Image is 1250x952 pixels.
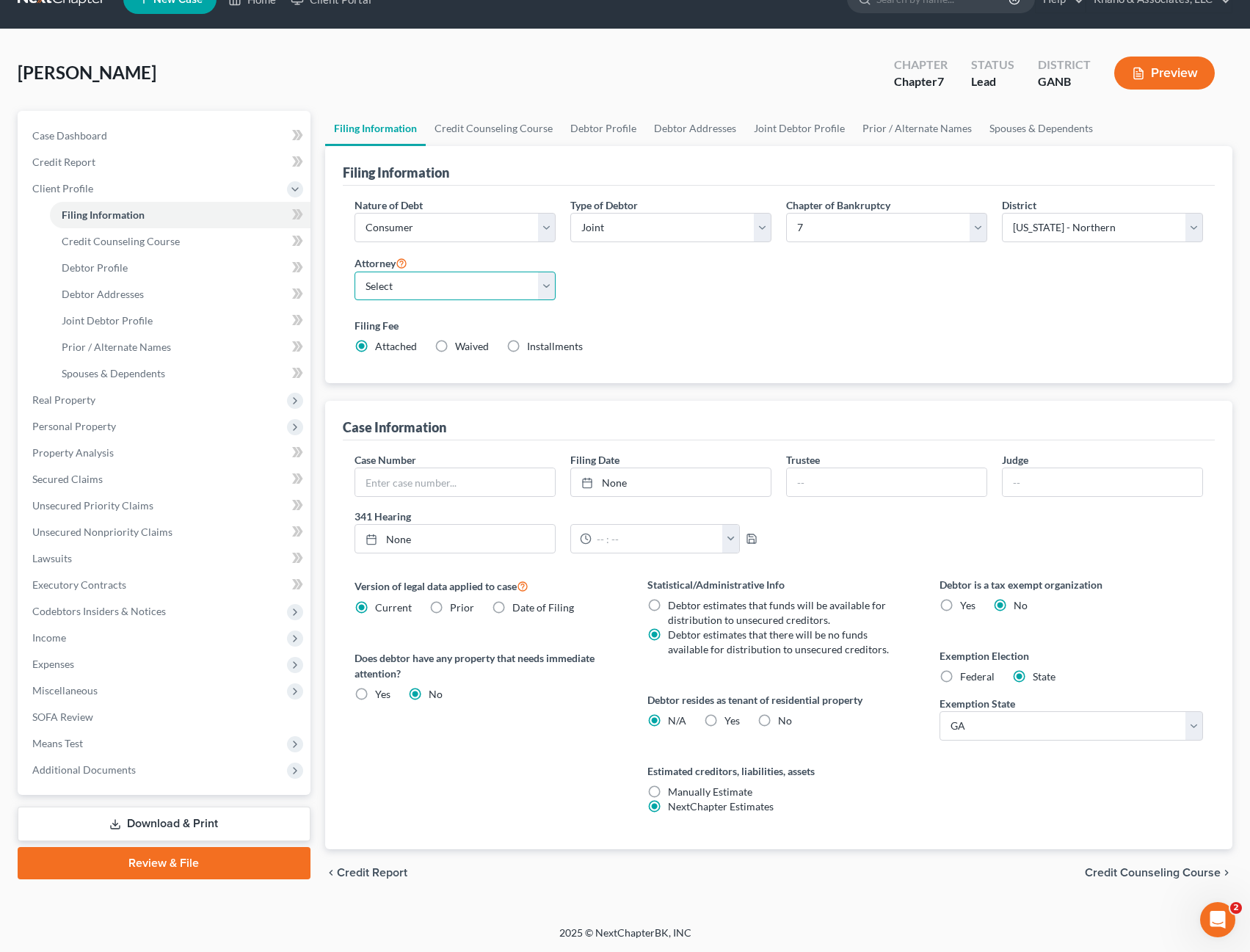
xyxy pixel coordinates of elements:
span: No [1014,599,1028,611]
span: Debtor Profile [62,261,128,274]
span: Codebtors Insiders & Notices [32,605,166,617]
label: Debtor is a tax exempt organization [940,577,1203,592]
iframe: Intercom live chat [1200,902,1235,937]
span: Installments [527,340,583,352]
input: Enter case number... [355,468,555,496]
a: Joint Debtor Profile [745,111,854,146]
span: Case Dashboard [32,129,107,142]
span: Real Property [32,393,95,406]
span: Income [32,631,66,644]
span: No [778,714,792,727]
label: Type of Debtor [570,197,638,213]
span: Waived [455,340,489,352]
a: Unsecured Nonpriority Claims [21,519,310,545]
span: [PERSON_NAME] [18,62,156,83]
span: Executory Contracts [32,578,126,591]
span: Personal Property [32,420,116,432]
a: Filing Information [325,111,426,146]
span: NextChapter Estimates [668,800,774,813]
span: 7 [937,74,944,88]
div: Filing Information [343,164,449,181]
span: Filing Information [62,208,145,221]
div: District [1038,57,1091,73]
label: Filing Fee [355,318,1203,333]
span: Additional Documents [32,763,136,776]
label: Filing Date [570,452,619,468]
div: Case Information [343,418,446,436]
a: Unsecured Priority Claims [21,493,310,519]
a: Debtor Addresses [50,281,310,308]
span: Federal [960,670,995,683]
span: Spouses & Dependents [62,367,165,379]
a: Credit Counseling Course [426,111,562,146]
label: Case Number [355,452,416,468]
span: Miscellaneous [32,684,98,697]
span: Debtor estimates that there will be no funds available for distribution to unsecured creditors. [668,628,889,655]
span: Unsecured Nonpriority Claims [32,526,172,538]
label: Nature of Debt [355,197,423,213]
span: Debtor estimates that funds will be available for distribution to unsecured creditors. [668,599,886,626]
a: Review & File [18,847,310,879]
span: Manually Estimate [668,785,752,798]
span: Property Analysis [32,446,114,459]
span: Prior / Alternate Names [62,341,171,353]
div: Status [971,57,1014,73]
span: Credit Counseling Course [62,235,180,247]
span: Credit Counseling Course [1085,867,1221,879]
label: Judge [1002,452,1028,468]
label: District [1002,197,1036,213]
a: Debtor Profile [50,255,310,281]
a: SOFA Review [21,704,310,730]
span: Means Test [32,737,83,749]
label: Statistical/Administrative Info [647,577,911,592]
span: Credit Report [337,867,407,879]
div: Chapter [894,57,948,73]
a: Debtor Profile [562,111,645,146]
span: SOFA Review [32,711,93,723]
label: 341 Hearing [347,509,779,524]
label: Estimated creditors, liabilities, assets [647,763,911,779]
a: Secured Claims [21,466,310,493]
a: Case Dashboard [21,123,310,149]
label: Version of legal data applied to case [355,577,618,595]
label: Exemption Election [940,648,1203,664]
span: Date of Filing [512,601,574,614]
a: Filing Information [50,202,310,228]
a: Debtor Addresses [645,111,745,146]
span: Prior [450,601,474,614]
a: Lawsuits [21,545,310,572]
button: chevron_left Credit Report [325,867,407,879]
a: Property Analysis [21,440,310,466]
div: GANB [1038,73,1091,90]
i: chevron_right [1221,867,1232,879]
label: Chapter of Bankruptcy [786,197,890,213]
a: None [571,468,771,496]
span: Lawsuits [32,552,72,564]
div: Chapter [894,73,948,90]
label: Does debtor have any property that needs immediate attention? [355,650,618,681]
span: Credit Report [32,156,95,168]
span: Unsecured Priority Claims [32,499,153,512]
a: Spouses & Dependents [981,111,1102,146]
div: 2025 © NextChapterBK, INC [207,926,1044,952]
input: -- : -- [592,525,723,553]
span: Yes [724,714,740,727]
span: N/A [668,714,686,727]
input: -- [1003,468,1202,496]
span: Current [375,601,412,614]
div: Lead [971,73,1014,90]
button: Credit Counseling Course chevron_right [1085,867,1232,879]
a: Executory Contracts [21,572,310,598]
a: Credit Counseling Course [50,228,310,255]
span: 2 [1230,902,1242,914]
span: Expenses [32,658,74,670]
label: Exemption State [940,696,1015,711]
span: Yes [375,688,390,700]
a: None [355,525,555,553]
label: Attorney [355,254,407,272]
span: Debtor Addresses [62,288,144,300]
span: Attached [375,340,417,352]
a: Joint Debtor Profile [50,308,310,334]
label: Debtor resides as tenant of residential property [647,692,911,708]
span: Secured Claims [32,473,103,485]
